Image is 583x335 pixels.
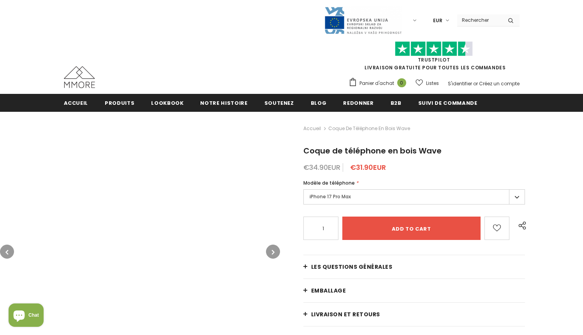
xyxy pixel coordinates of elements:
input: Add to cart [342,217,481,240]
span: Les questions générales [311,263,393,271]
a: B2B [391,94,402,111]
span: €34.90EUR [303,162,340,172]
a: TrustPilot [418,56,450,63]
a: Suivi de commande [418,94,477,111]
img: Javni Razpis [324,6,402,35]
a: Lookbook [151,94,183,111]
span: Panier d'achat [359,79,394,87]
a: Accueil [303,124,321,133]
a: Blog [311,94,327,111]
img: Faites confiance aux étoiles pilotes [395,41,473,56]
a: EMBALLAGE [303,279,525,302]
span: Coque de téléphone en bois Wave [303,145,442,156]
a: Redonner [343,94,373,111]
span: Blog [311,99,327,107]
span: Modèle de téléphone [303,180,355,186]
a: Créez un compte [479,80,520,87]
a: Livraison et retours [303,303,525,326]
span: soutenez [264,99,294,107]
a: Listes [416,76,439,90]
a: S'identifier [448,80,472,87]
inbox-online-store-chat: Shopify online store chat [6,303,46,329]
span: Suivi de commande [418,99,477,107]
span: B2B [391,99,402,107]
span: Livraison et retours [311,310,380,318]
span: 0 [397,78,406,87]
span: Coque de téléphone en bois Wave [328,124,410,133]
img: Cas MMORE [64,66,95,88]
span: Accueil [64,99,88,107]
a: Notre histoire [200,94,247,111]
a: Produits [105,94,134,111]
span: Produits [105,99,134,107]
span: Lookbook [151,99,183,107]
span: EUR [433,17,442,25]
a: Panier d'achat 0 [349,78,410,89]
span: Notre histoire [200,99,247,107]
span: €31.90EUR [350,162,386,172]
span: or [473,80,478,87]
span: LIVRAISON GRATUITE POUR TOUTES LES COMMANDES [349,45,520,71]
a: Les questions générales [303,255,525,279]
span: Redonner [343,99,373,107]
input: Search Site [457,14,502,26]
span: Listes [426,79,439,87]
a: soutenez [264,94,294,111]
label: iPhone 17 Pro Max [303,189,525,205]
a: Javni Razpis [324,17,402,23]
span: EMBALLAGE [311,287,346,294]
a: Accueil [64,94,88,111]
